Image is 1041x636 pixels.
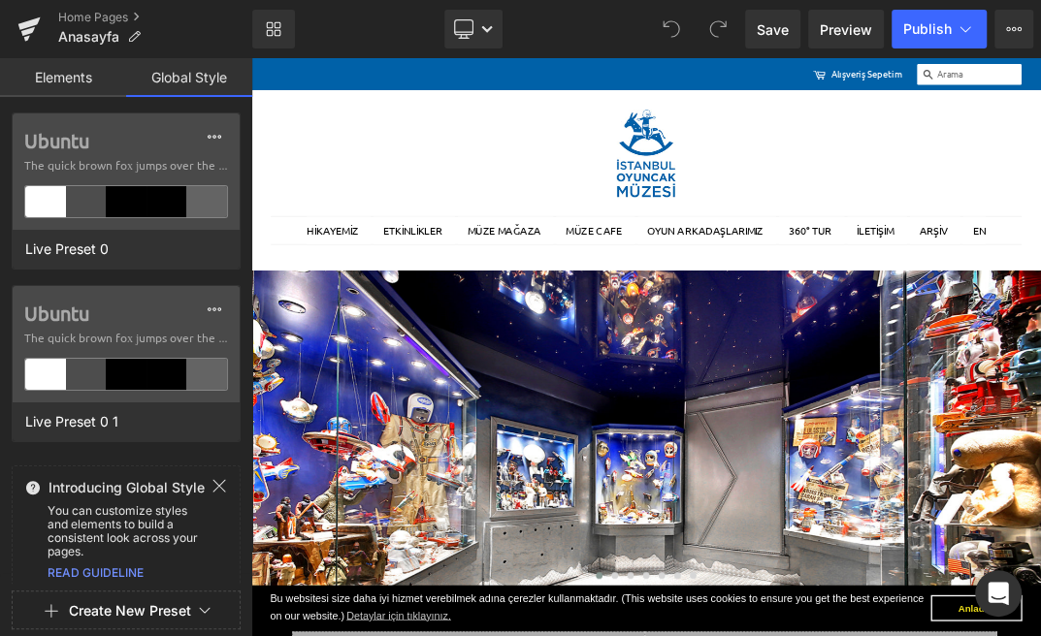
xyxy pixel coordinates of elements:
[126,58,252,97] a: Global Style
[24,329,228,346] span: The quick brown fox jumps over the lazy...
[862,13,967,36] a: Alışveriş Sepetim
[820,19,872,40] span: Preview
[543,77,631,207] img: İstanbul Oyuncak Müzesi
[903,21,952,37] span: Publish
[82,236,178,275] a: HİKAYEMİZ
[886,236,975,275] a: İLETİŞİM
[808,10,884,48] a: Preview
[58,10,252,25] a: Home Pages
[652,10,691,48] button: Undo
[24,156,228,174] span: The quick brown fox jumps over the lazy...
[784,236,882,275] a: 360° TUR
[574,236,780,275] a: OYUN ARKADAŞLARIMIZ
[24,129,228,152] label: Ubuntu
[252,10,295,48] a: New Library
[49,480,205,495] span: Introducing Global Style
[58,29,119,45] span: Anasayfa
[24,302,228,325] label: Ubuntu
[69,590,191,631] button: Create New Preset
[757,19,789,40] span: Save
[453,236,570,275] a: MÜZE CAFE
[48,565,144,580] a: READ GUIDELINE
[699,10,737,48] button: Redo
[20,409,123,434] span: Live Preset 0 1
[994,10,1033,48] button: More
[892,10,987,48] button: Publish
[975,570,1022,617] div: Open Intercom Messenger
[20,237,114,262] span: Live Preset 0
[13,504,240,558] div: You can customize styles and elements to build a consistent look across your pages.
[307,236,449,275] a: MÜZE MAĞAZA
[181,236,303,275] a: ETKİNLİKLER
